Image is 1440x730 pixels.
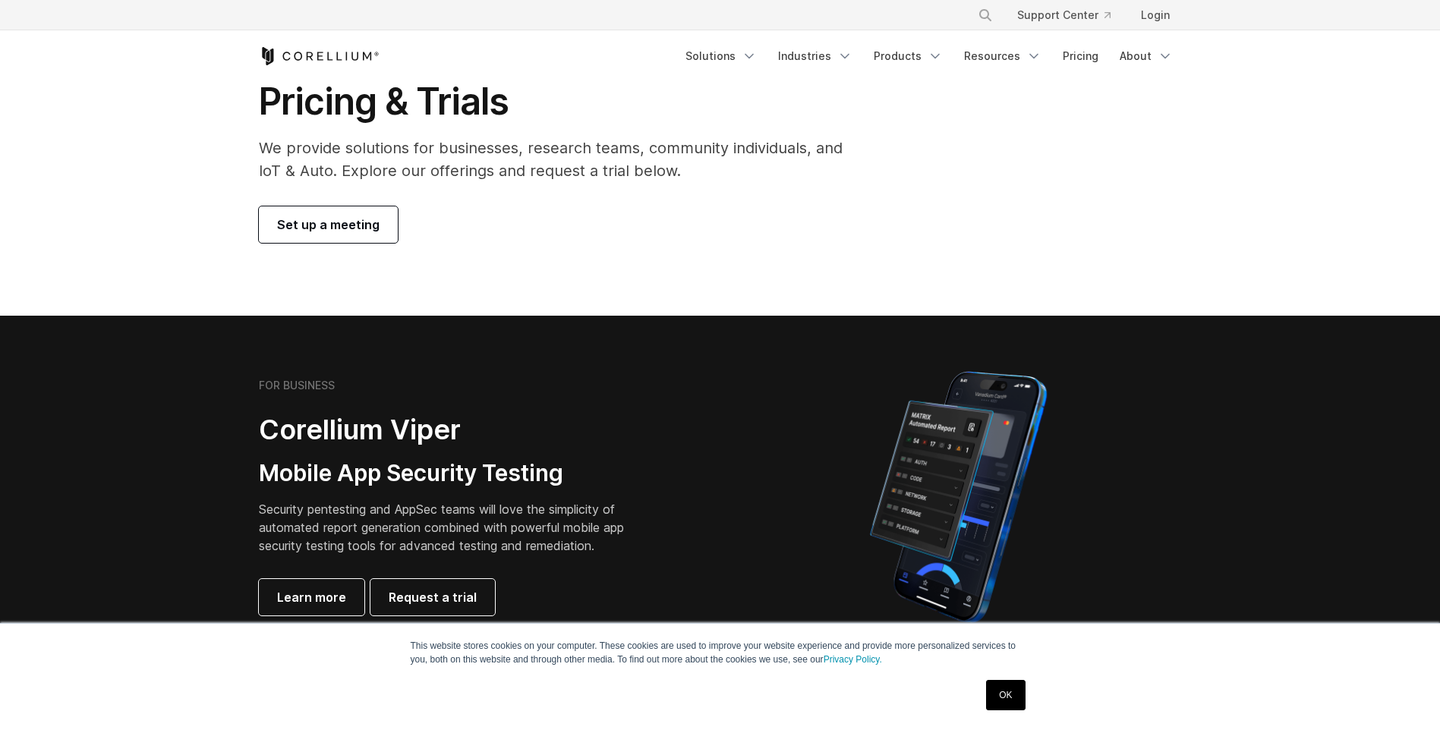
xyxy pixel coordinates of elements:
[277,216,380,234] span: Set up a meeting
[259,79,864,124] h1: Pricing & Trials
[1129,2,1182,29] a: Login
[986,680,1025,710] a: OK
[259,47,380,65] a: Corellium Home
[389,588,477,606] span: Request a trial
[259,413,648,447] h2: Corellium Viper
[1054,42,1108,70] a: Pricing
[259,206,398,243] a: Set up a meeting
[824,654,882,665] a: Privacy Policy.
[769,42,862,70] a: Industries
[259,500,648,555] p: Security pentesting and AppSec teams will love the simplicity of automated report generation comb...
[972,2,999,29] button: Search
[277,588,346,606] span: Learn more
[259,459,648,488] h3: Mobile App Security Testing
[676,42,766,70] a: Solutions
[1005,2,1123,29] a: Support Center
[370,579,495,615] a: Request a trial
[259,579,364,615] a: Learn more
[676,42,1182,70] div: Navigation Menu
[259,137,864,182] p: We provide solutions for businesses, research teams, community individuals, and IoT & Auto. Explo...
[865,42,952,70] a: Products
[411,639,1030,666] p: This website stores cookies on your computer. These cookies are used to improve your website expe...
[959,2,1182,29] div: Navigation Menu
[259,379,335,392] h6: FOR BUSINESS
[1111,42,1182,70] a: About
[844,364,1073,630] img: Corellium MATRIX automated report on iPhone showing app vulnerability test results across securit...
[955,42,1051,70] a: Resources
